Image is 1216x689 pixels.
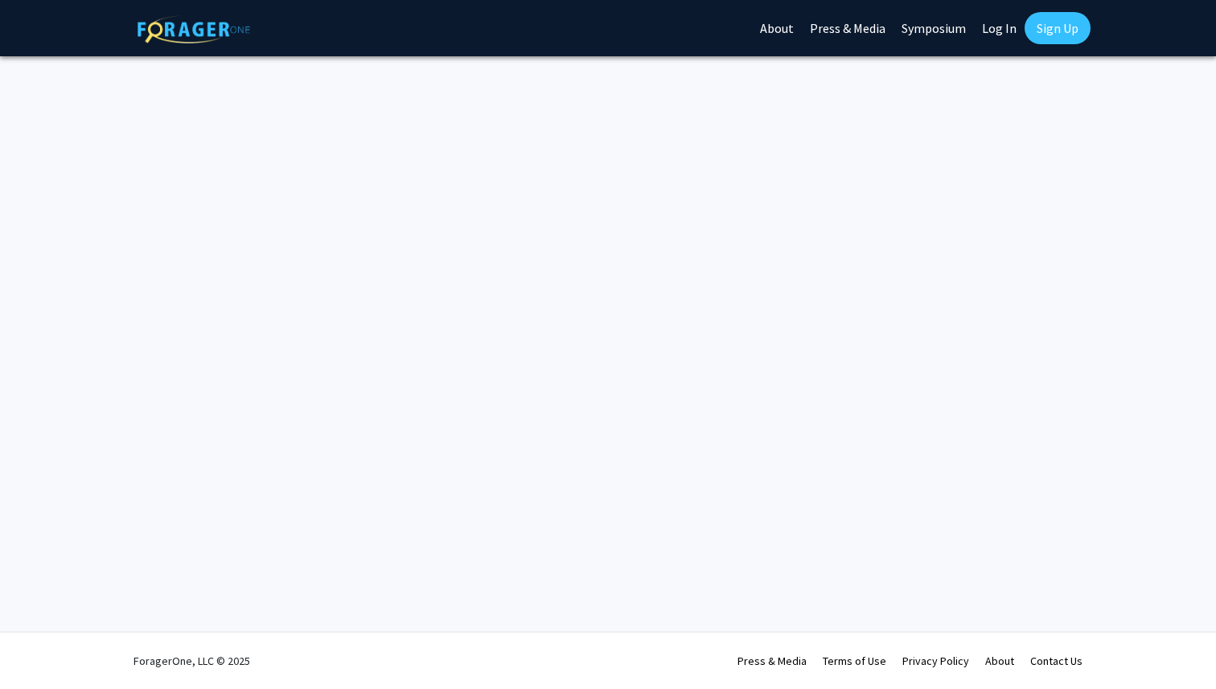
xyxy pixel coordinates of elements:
a: About [985,654,1014,668]
img: ForagerOne Logo [138,15,250,43]
a: Sign Up [1025,12,1091,44]
a: Privacy Policy [902,654,969,668]
a: Contact Us [1030,654,1082,668]
a: Press & Media [737,654,807,668]
a: Terms of Use [823,654,886,668]
div: ForagerOne, LLC © 2025 [134,633,250,689]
